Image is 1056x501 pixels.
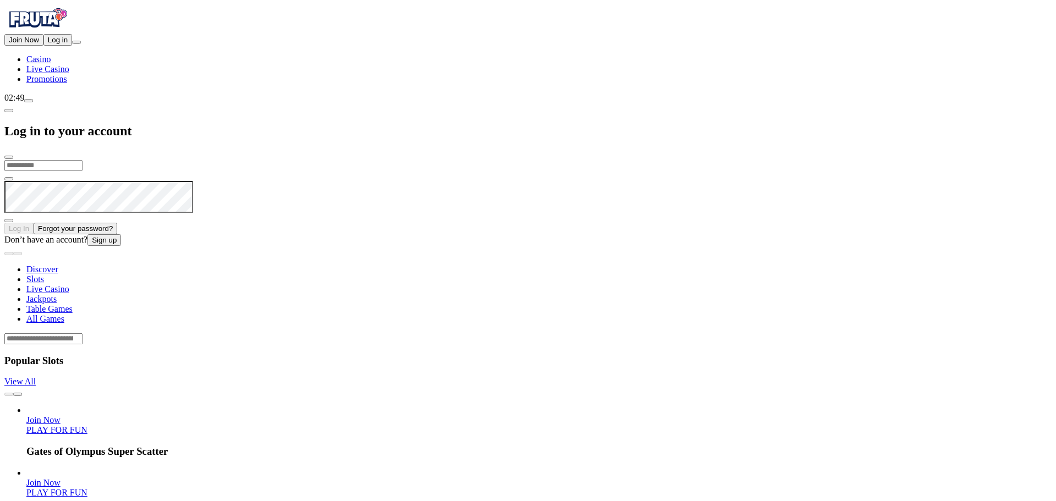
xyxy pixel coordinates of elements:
[4,156,13,159] button: close
[26,54,51,64] span: Casino
[43,34,72,46] button: Log in
[26,265,58,274] a: Discover
[4,246,1052,324] nav: Lobby
[4,4,70,32] img: Fruta
[26,478,61,487] span: Join Now
[26,284,69,294] a: Live Casino
[4,234,1052,246] div: Don’t have an account?
[26,425,87,434] a: Gates of Olympus Super Scatter
[4,333,82,344] input: Search
[26,488,87,497] a: Rad Maxx
[26,415,61,425] a: Gates of Olympus Super Scatter
[4,377,36,386] a: View All
[4,177,13,180] button: eye icon
[26,294,57,304] a: Jackpots
[13,252,22,255] button: next slide
[34,223,117,234] button: Forgot your password?
[26,74,67,84] a: gift-inverted iconPromotions
[26,445,1052,458] h3: Gates of Olympus Super Scatter
[24,99,33,102] button: live-chat
[4,109,13,112] button: chevron-left icon
[72,41,81,44] button: menu
[13,393,22,396] button: next slide
[4,223,34,234] button: Log In
[9,224,29,233] span: Log In
[4,393,13,396] button: prev slide
[26,64,69,74] a: poker-chip iconLive Casino
[9,36,39,44] span: Join Now
[26,274,44,284] a: Slots
[4,355,1052,367] h3: Popular Slots
[4,4,1052,84] nav: Primary
[4,34,43,46] button: Join Now
[4,124,1052,139] h2: Log in to your account
[26,405,1052,458] article: Gates of Olympus Super Scatter
[4,246,1052,344] header: Lobby
[26,478,61,487] a: Rad Maxx
[4,24,70,34] a: Fruta
[26,54,51,64] a: diamond iconCasino
[4,93,24,102] span: 02:49
[4,252,13,255] button: prev slide
[92,236,117,244] span: Sign up
[26,64,69,74] span: Live Casino
[87,234,121,246] button: Sign up
[26,74,67,84] span: Promotions
[4,219,13,222] button: eye icon
[26,304,73,313] a: Table Games
[26,415,61,425] span: Join Now
[26,314,64,323] a: All Games
[48,36,68,44] span: Log in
